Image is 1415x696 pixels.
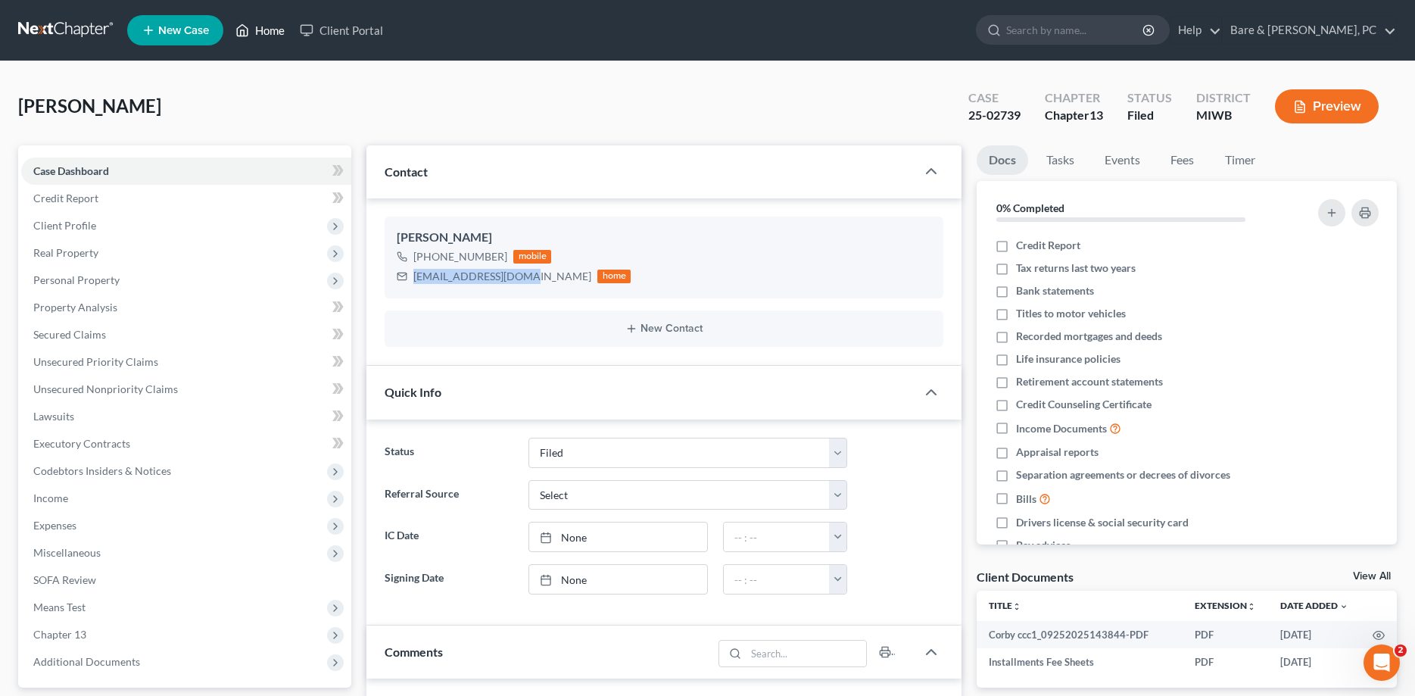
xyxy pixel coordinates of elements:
input: Search by name... [1006,16,1145,44]
div: [EMAIL_ADDRESS][DOMAIN_NAME] [413,269,591,284]
label: Signing Date [377,564,520,595]
span: Life insurance policies [1016,351,1120,367]
div: District [1196,89,1251,107]
div: Client Documents [977,569,1074,585]
div: [PERSON_NAME] [397,229,930,247]
div: Filed [1127,107,1172,124]
span: Property Analysis [33,301,117,314]
a: Unsecured Nonpriority Claims [21,376,351,403]
a: Case Dashboard [21,158,351,185]
label: Referral Source [377,480,520,510]
span: Client Profile [33,219,96,232]
span: Unsecured Priority Claims [33,355,158,368]
input: -- : -- [724,565,830,594]
span: Case Dashboard [33,164,109,177]
label: IC Date [377,522,520,552]
div: Chapter [1045,107,1103,124]
div: 25-02739 [968,107,1021,124]
span: Income Documents [1016,421,1107,436]
a: Events [1092,145,1152,175]
span: Income [33,492,68,504]
div: MIWB [1196,107,1251,124]
i: expand_more [1339,602,1348,611]
td: PDF [1183,621,1268,648]
a: Help [1170,17,1221,44]
span: Tax returns last two years [1016,261,1136,276]
a: SOFA Review [21,566,351,594]
a: Extensionunfold_more [1195,600,1256,611]
span: Real Property [33,246,98,259]
span: Separation agreements or decrees of divorces [1016,467,1230,482]
div: Chapter [1045,89,1103,107]
div: Case [968,89,1021,107]
span: Contact [385,164,428,179]
div: home [597,270,631,283]
span: Credit Counseling Certificate [1016,397,1152,412]
iframe: Intercom live chat [1364,645,1400,681]
a: Lawsuits [21,403,351,430]
td: PDF [1183,648,1268,676]
a: None [529,523,708,551]
a: Home [228,17,292,44]
td: [DATE] [1268,621,1360,648]
a: Date Added expand_more [1280,600,1348,611]
i: unfold_more [1012,602,1021,611]
a: Unsecured Priority Claims [21,348,351,376]
span: Drivers license & social security card [1016,515,1189,530]
a: Fees [1158,145,1207,175]
span: Credit Report [1016,238,1080,253]
span: 2 [1395,645,1407,657]
td: [DATE] [1268,648,1360,676]
a: Bare & [PERSON_NAME], PC [1223,17,1396,44]
span: Means Test [33,601,86,613]
span: Retirement account statements [1016,374,1163,389]
div: Status [1127,89,1172,107]
i: unfold_more [1247,602,1256,611]
span: Additional Documents [33,655,140,668]
span: Codebtors Insiders & Notices [33,464,171,477]
div: mobile [513,250,551,264]
a: Executory Contracts [21,430,351,457]
a: Property Analysis [21,294,351,321]
span: Unsecured Nonpriority Claims [33,382,178,395]
div: [PHONE_NUMBER] [413,249,507,264]
span: Bills [1016,492,1036,507]
span: Executory Contracts [33,437,130,450]
span: Quick Info [385,385,441,399]
span: Bank statements [1016,283,1094,298]
span: 13 [1089,108,1103,122]
span: SOFA Review [33,573,96,586]
span: Lawsuits [33,410,74,423]
span: Personal Property [33,273,120,286]
a: Secured Claims [21,321,351,348]
span: Chapter 13 [33,628,86,641]
td: Installments Fee Sheets [977,648,1183,676]
span: Pay advices [1016,538,1071,553]
button: Preview [1275,89,1379,123]
span: Titles to motor vehicles [1016,306,1126,321]
span: Comments [385,645,443,659]
a: Credit Report [21,185,351,212]
button: New Contact [397,323,930,335]
a: Client Portal [292,17,391,44]
a: Timer [1213,145,1267,175]
span: [PERSON_NAME] [18,95,161,117]
strong: 0% Completed [996,201,1064,214]
span: Appraisal reports [1016,445,1099,460]
span: Miscellaneous [33,546,101,559]
a: View All [1353,571,1391,582]
label: Status [377,438,520,468]
span: Secured Claims [33,328,106,341]
input: -- : -- [724,523,830,551]
span: New Case [158,25,209,36]
td: Corby ccc1_09252025143844-PDF [977,621,1183,648]
a: Tasks [1034,145,1086,175]
span: Recorded mortgages and deeds [1016,329,1162,344]
a: Titleunfold_more [989,600,1021,611]
a: Docs [977,145,1028,175]
span: Credit Report [33,192,98,204]
a: None [529,565,708,594]
input: Search... [746,641,866,666]
span: Expenses [33,519,76,532]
